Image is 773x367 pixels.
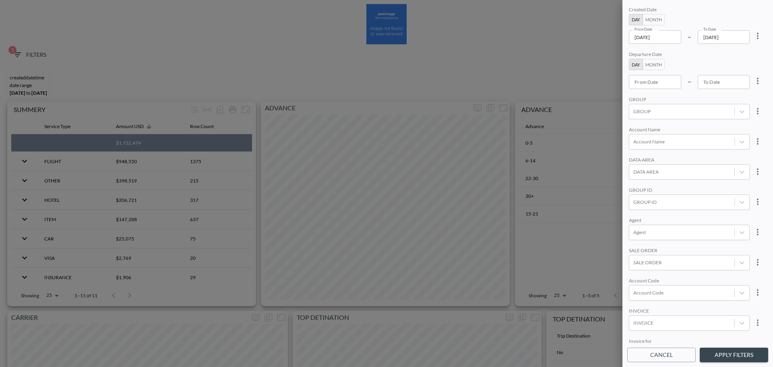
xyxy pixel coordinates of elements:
input: YYYY-MM-DD [698,30,750,44]
button: Month [643,59,665,70]
div: Created Date [629,6,750,14]
div: GROUP [629,96,750,104]
div: DATA AREA [629,157,750,164]
div: SALE ORDER [629,247,750,255]
label: To Date [703,27,716,32]
button: more [750,284,766,301]
div: Account Name [629,126,750,134]
button: Month [643,14,665,25]
button: more [750,315,766,331]
div: Account Code [629,278,750,285]
button: more [750,254,766,270]
button: more [750,73,766,89]
button: Apply Filters [700,348,768,363]
input: YYYY-MM-DD [629,30,681,44]
button: Cancel [627,348,696,363]
button: more [750,164,766,180]
button: more [750,194,766,210]
div: Departure Date [629,51,750,59]
button: Day [629,59,643,70]
div: 2025-08-112025-08-12 [629,6,767,44]
div: Agent [629,217,750,225]
div: Invoice for [629,338,750,346]
button: more [750,133,766,149]
p: – [688,32,691,41]
button: more [750,224,766,240]
p: – [688,77,691,86]
button: more [750,28,766,44]
button: Day [629,14,643,25]
label: From Date [635,27,652,32]
div: INVOICE [629,308,750,315]
input: YYYY-MM-DD [629,75,681,89]
div: GROUP ID [629,187,750,195]
button: more [750,103,766,119]
input: YYYY-MM-DD [698,75,750,89]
